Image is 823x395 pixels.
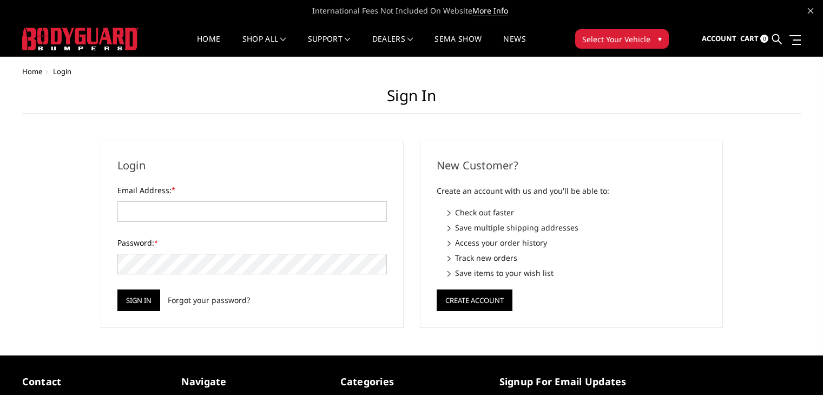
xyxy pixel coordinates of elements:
[242,35,286,56] a: shop all
[308,35,351,56] a: Support
[117,185,387,196] label: Email Address:
[372,35,413,56] a: Dealers
[434,35,482,56] a: SEMA Show
[582,34,650,45] span: Select Your Vehicle
[447,237,706,248] li: Access your order history
[437,157,706,174] h2: New Customer?
[702,34,736,43] span: Account
[447,252,706,264] li: Track new orders
[760,35,768,43] span: 0
[22,374,165,389] h5: contact
[22,87,801,114] h1: Sign in
[503,35,525,56] a: News
[447,222,706,233] li: Save multiple shipping addresses
[437,294,512,304] a: Create Account
[437,289,512,311] button: Create Account
[168,294,250,306] a: Forgot your password?
[340,374,483,389] h5: Categories
[117,289,160,311] input: Sign in
[22,28,139,50] img: BODYGUARD BUMPERS
[437,185,706,198] p: Create an account with us and you'll be able to:
[740,24,768,54] a: Cart 0
[658,33,662,44] span: ▾
[117,157,387,174] h2: Login
[447,207,706,218] li: Check out faster
[472,5,508,16] a: More Info
[197,35,220,56] a: Home
[575,29,669,49] button: Select Your Vehicle
[447,267,706,279] li: Save items to your wish list
[117,237,387,248] label: Password:
[22,67,42,76] a: Home
[181,374,324,389] h5: Navigate
[702,24,736,54] a: Account
[740,34,759,43] span: Cart
[53,67,71,76] span: Login
[499,374,642,389] h5: signup for email updates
